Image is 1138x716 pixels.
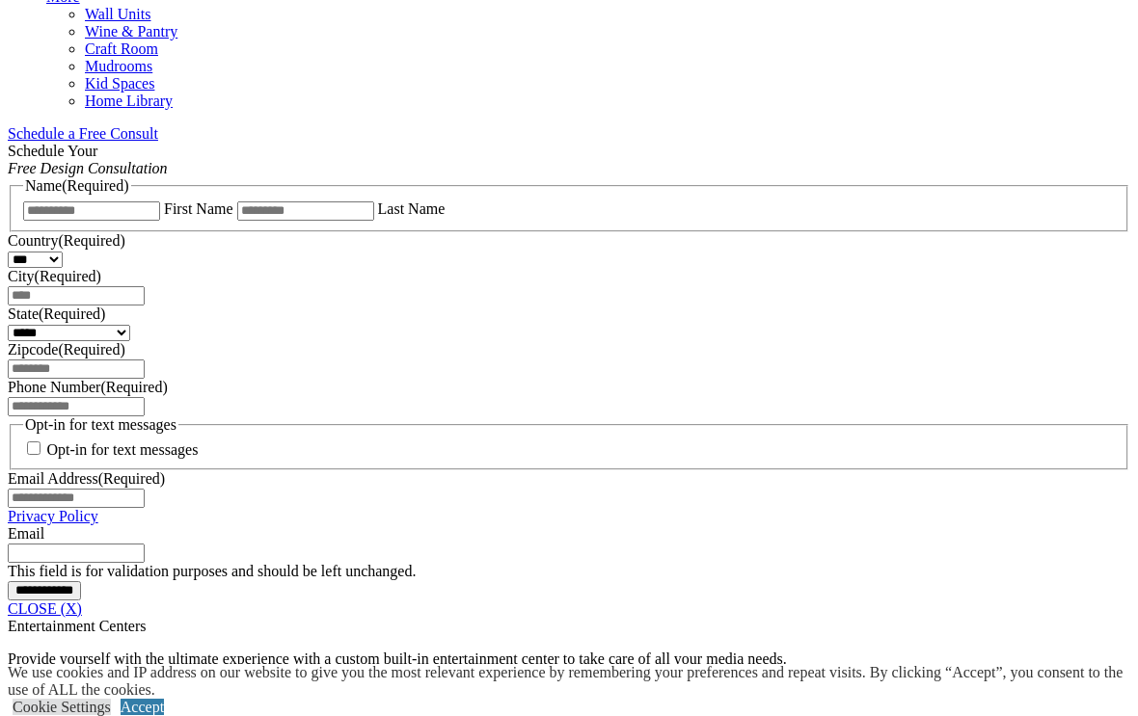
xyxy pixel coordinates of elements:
label: Email Address [8,470,165,487]
a: Schedule a Free Consult (opens a dropdown menu) [8,125,158,142]
label: Last Name [378,200,446,217]
label: Phone Number [8,379,168,395]
span: Entertainment Centers [8,618,147,634]
span: (Required) [58,341,124,358]
a: Wine & Pantry [85,23,177,40]
div: This field is for validation purposes and should be left unchanged. [8,563,1130,580]
label: Zipcode [8,341,125,358]
label: Email [8,525,44,542]
span: (Required) [98,470,165,487]
a: Privacy Policy [8,508,98,524]
a: Accept [121,699,164,715]
em: Free Design Consultation [8,160,168,176]
a: Kid Spaces [85,75,154,92]
legend: Opt-in for text messages [23,416,178,434]
div: We use cookies and IP address on our website to give you the most relevant experience by remember... [8,664,1138,699]
span: (Required) [62,177,128,194]
a: CLOSE (X) [8,600,82,617]
label: City [8,268,101,284]
a: Cookie Settings [13,699,111,715]
a: Craft Room [85,40,158,57]
label: First Name [164,200,233,217]
a: Mudrooms [85,58,152,74]
a: Home Library [85,93,173,109]
span: (Required) [100,379,167,395]
span: (Required) [35,268,101,284]
label: State [8,305,105,322]
label: Country [8,232,125,249]
span: Schedule Your [8,143,168,176]
label: Opt-in for text messages [47,441,199,458]
legend: Name [23,177,131,195]
p: Provide yourself with the ultimate experience with a custom built-in entertainment center to take... [8,650,1130,668]
span: (Required) [58,232,124,249]
span: (Required) [39,305,105,322]
a: Wall Units [85,6,150,22]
